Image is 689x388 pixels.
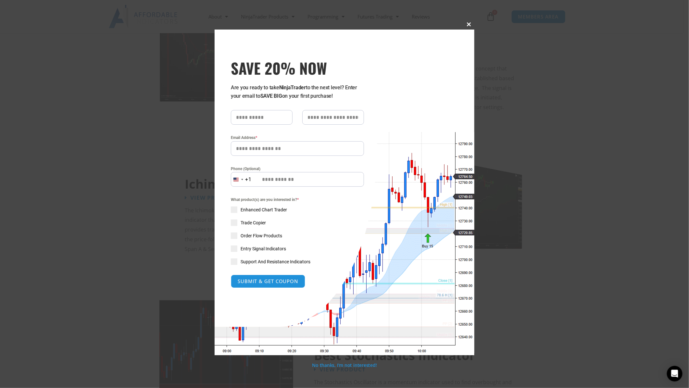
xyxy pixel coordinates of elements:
strong: SAVE BIG [260,93,282,99]
label: Enhanced Chart Trader [231,207,364,213]
span: Order Flow Products [241,232,282,239]
div: Open Intercom Messenger [667,366,683,382]
p: Are you ready to take to the next level? Enter your email to on your first purchase! [231,83,364,100]
label: Phone (Optional) [231,166,364,172]
label: Email Address [231,134,364,141]
span: Entry Signal Indicators [241,245,286,252]
strong: NinjaTrader [279,84,306,91]
span: Trade Copier [241,219,266,226]
label: Support And Resistance Indicators [231,258,364,265]
span: Enhanced Chart Trader [241,207,287,213]
a: No thanks, I’m not interested! [312,362,377,368]
span: Support And Resistance Indicators [241,258,310,265]
button: SUBMIT & GET COUPON [231,275,305,288]
span: SAVE 20% NOW [231,59,364,77]
div: +1 [245,175,252,184]
button: Selected country [231,172,252,187]
label: Entry Signal Indicators [231,245,364,252]
label: Order Flow Products [231,232,364,239]
span: What product(s) are you interested in? [231,196,364,203]
label: Trade Copier [231,219,364,226]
